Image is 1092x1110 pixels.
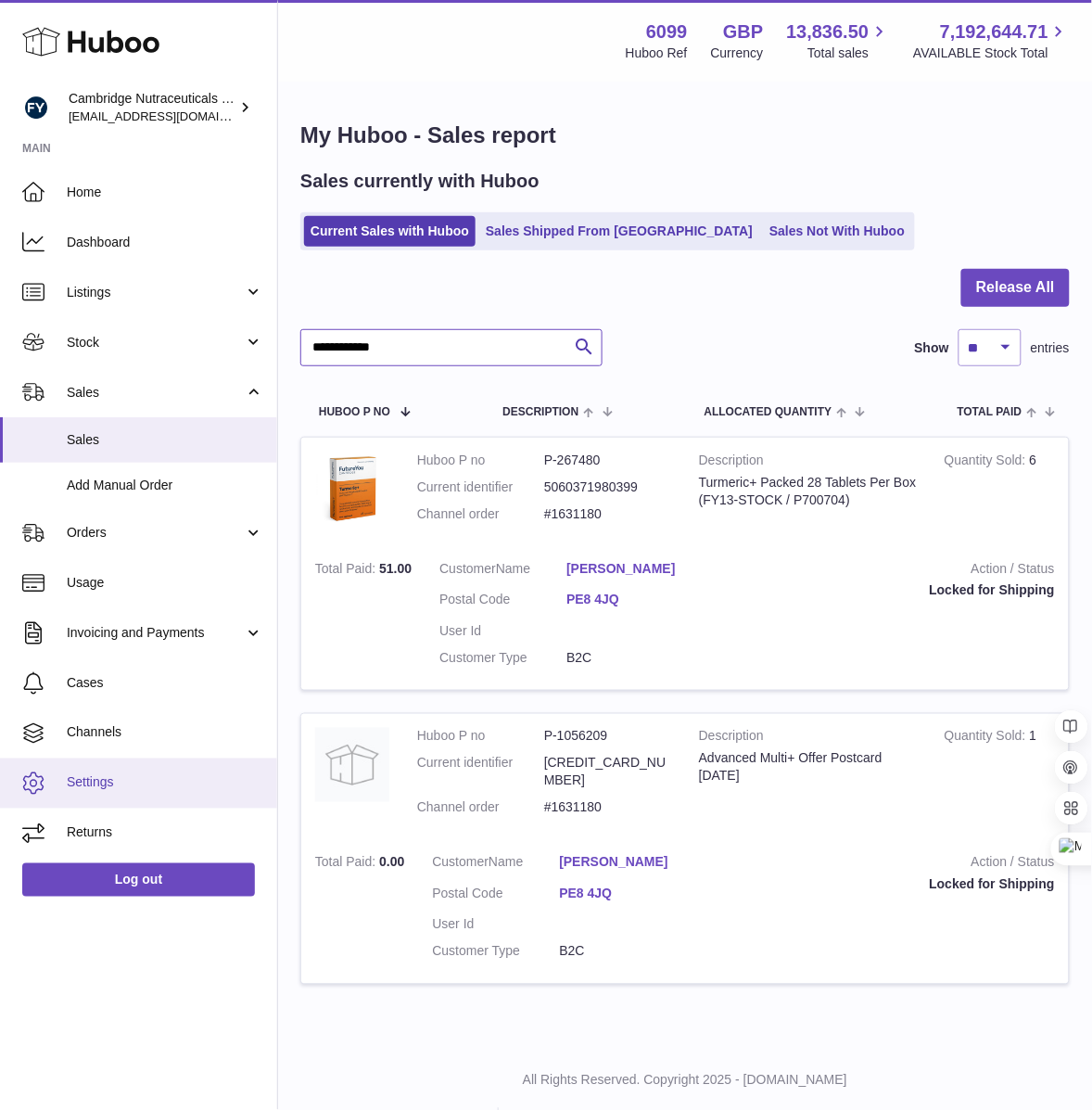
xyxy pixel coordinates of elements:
span: 0.00 [379,855,404,870]
strong: Description [699,452,917,474]
a: 13,836.50 Total sales [786,19,890,62]
strong: GBP [723,19,763,45]
strong: Total Paid [315,855,379,874]
td: 6 [931,438,1069,546]
div: Currency [711,45,764,62]
span: Add Manual Order [67,477,263,494]
strong: Description [699,728,917,750]
dt: Name [439,560,566,582]
td: 1 [931,714,1069,840]
dt: Customer Type [439,649,566,667]
strong: Action / Status [721,560,1055,582]
dt: Huboo P no [417,452,544,469]
dt: Channel order [417,505,544,523]
span: Customer [433,855,489,870]
span: Customer [439,561,496,576]
h2: Sales currently with Huboo [300,169,540,194]
dt: Postal Code [439,591,566,613]
dd: P-1056209 [544,728,671,746]
h1: My Huboo - Sales report [300,121,1070,150]
span: 13,836.50 [786,19,869,45]
span: Home [67,184,263,201]
dt: User Id [439,622,566,640]
div: Turmeric+ Packed 28 Tablets Per Box (FY13-STOCK / P700704) [699,474,917,509]
dd: [CREDIT_CARD_NUMBER] [544,755,671,790]
span: Sales [67,431,263,449]
a: Current Sales with Huboo [304,216,476,247]
button: Release All [961,269,1070,307]
dd: 5060371980399 [544,478,671,496]
a: Sales Not With Huboo [763,216,911,247]
span: 7,192,644.71 [940,19,1048,45]
span: Usage [67,574,263,592]
a: [PERSON_NAME] [566,560,693,578]
span: Total sales [807,45,890,62]
img: no-photo.jpg [315,728,389,802]
span: [EMAIL_ADDRESS][DOMAIN_NAME] [69,108,273,123]
p: All Rights Reserved. Copyright 2025 - [DOMAIN_NAME] [293,1072,1077,1090]
div: Cambridge Nutraceuticals Ltd [69,90,235,125]
span: Channels [67,724,263,742]
label: Show [915,339,949,357]
span: Listings [67,284,244,301]
dt: Huboo P no [417,728,544,746]
div: Huboo Ref [626,45,688,62]
span: entries [1031,339,1070,357]
a: Log out [22,863,255,897]
div: Locked for Shipping [721,581,1055,599]
dd: B2C [566,649,693,667]
span: AVAILABLE Stock Total [913,45,1070,62]
div: Advanced Multi+ Offer Postcard [DATE] [699,750,917,785]
span: Dashboard [67,234,263,251]
span: Huboo P no [319,406,390,418]
strong: Total Paid [315,561,379,581]
a: [PERSON_NAME] [560,854,687,872]
span: Invoicing and Payments [67,624,244,642]
span: Orders [67,524,244,542]
a: PE8 4JQ [560,886,687,903]
a: Sales Shipped From [GEOGRAPHIC_DATA] [479,216,759,247]
dd: P-267480 [544,452,671,469]
img: 60991619191506.png [315,452,389,526]
span: ALLOCATED Quantity [705,406,832,418]
span: Description [502,406,578,418]
span: Settings [67,774,263,792]
strong: Quantity Sold [945,729,1030,748]
dt: User Id [433,916,560,934]
dt: Postal Code [433,886,560,908]
dt: Customer Type [433,943,560,961]
dd: #1631180 [544,505,671,523]
a: PE8 4JQ [566,591,693,608]
dt: Name [433,854,560,876]
span: Cases [67,674,263,692]
div: Locked for Shipping [715,876,1055,894]
strong: Quantity Sold [945,453,1030,472]
dt: Current identifier [417,478,544,496]
dd: #1631180 [544,799,671,817]
img: huboo@camnutra.com [22,94,50,121]
span: 51.00 [379,561,412,576]
a: 7,192,644.71 AVAILABLE Stock Total [913,19,1070,62]
strong: Action / Status [715,854,1055,876]
dt: Channel order [417,799,544,817]
dt: Current identifier [417,755,544,790]
span: Returns [67,824,263,842]
span: Total paid [958,406,1022,418]
span: Sales [67,384,244,402]
strong: 6099 [646,19,688,45]
span: Stock [67,334,244,351]
dd: B2C [560,943,687,961]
